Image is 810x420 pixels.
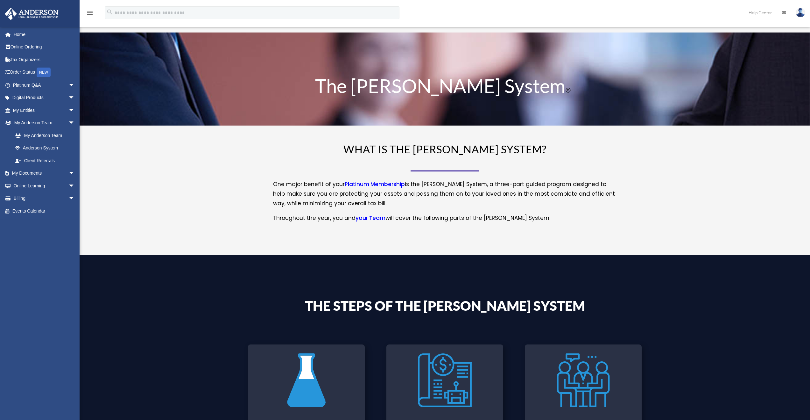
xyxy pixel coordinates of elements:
[4,205,84,217] a: Events Calendar
[4,104,84,117] a: My Entitiesarrow_drop_down
[556,349,610,411] img: Business Continuity Program
[9,154,84,167] a: Client Referrals
[86,9,94,17] i: menu
[273,180,617,214] p: One major benefit of your is the [PERSON_NAME] System, a three-part guided program designed to he...
[4,192,84,205] a: Billingarrow_drop_down
[9,129,84,142] a: My Anderson Team
[345,180,405,191] a: Platinum Membership
[4,91,84,104] a: Digital Productsarrow_drop_down
[4,28,84,41] a: Home
[68,79,81,92] span: arrow_drop_down
[796,8,805,17] img: User Pic
[68,179,81,192] span: arrow_drop_down
[279,349,333,411] img: Risk Reduction Formula
[3,8,60,20] img: Anderson Advisors Platinum Portal
[68,167,81,180] span: arrow_drop_down
[68,117,81,130] span: arrow_drop_down
[273,76,617,98] h1: The [PERSON_NAME] System
[106,9,113,16] i: search
[86,11,94,17] a: menu
[9,142,81,155] a: Anderson System
[68,192,81,205] span: arrow_drop_down
[4,167,84,180] a: My Documentsarrow_drop_down
[356,214,385,225] a: your Team
[273,214,617,223] p: Throughout the year, you and will cover the following parts of the [PERSON_NAME] System:
[343,143,546,156] span: WHAT IS THE [PERSON_NAME] SYSTEM?
[68,91,81,105] span: arrow_drop_down
[4,117,84,129] a: My Anderson Teamarrow_drop_down
[4,179,84,192] a: Online Learningarrow_drop_down
[4,79,84,91] a: Platinum Q&Aarrow_drop_down
[68,104,81,117] span: arrow_drop_down
[273,299,617,315] h4: The Steps of the [PERSON_NAME] System
[4,66,84,79] a: Order StatusNEW
[4,53,84,66] a: Tax Organizers
[4,41,84,54] a: Online Ordering
[418,349,472,411] img: Wealth Planning Blueprint
[37,68,51,77] div: NEW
